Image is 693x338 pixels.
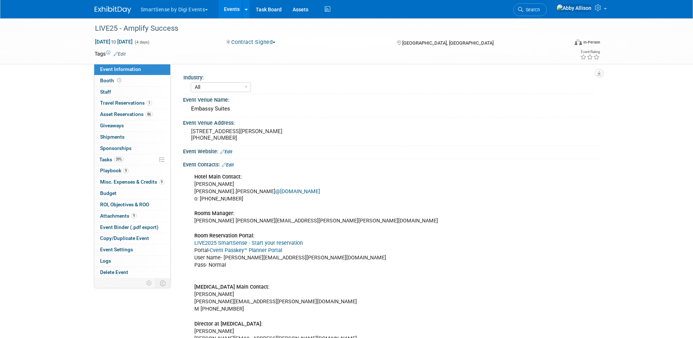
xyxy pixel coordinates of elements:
[224,38,278,46] button: Contract Signed
[513,3,547,16] a: Search
[100,123,124,128] span: Giveaways
[94,87,170,98] a: Staff
[100,190,117,196] span: Budget
[556,4,592,12] img: Abby Allison
[183,146,599,155] div: Event Website:
[94,132,170,143] a: Shipments
[523,7,540,12] span: Search
[222,162,234,168] a: Edit
[100,111,153,117] span: Asset Reservations
[100,78,123,83] span: Booth
[94,64,170,75] a: Event Information
[94,199,170,210] a: ROI, Objectives & ROO
[580,50,600,54] div: Event Rating
[94,188,170,199] a: Budget
[100,145,132,151] span: Sponsorships
[100,134,125,140] span: Shipments
[194,321,263,327] b: Director at [MEDICAL_DATA]:
[189,103,593,114] div: Embassy Suites
[94,211,170,222] a: Attachments9
[95,38,133,45] span: [DATE] [DATE]
[94,109,170,120] a: Asset Reservations86
[275,188,320,195] a: @[DOMAIN_NAME]
[94,233,170,244] a: Copy/Duplicate Event
[194,240,303,246] a: LIVE2025 SmartSense - Start your reservation
[94,75,170,86] a: Booth
[100,66,141,72] span: Event Information
[159,179,164,185] span: 9
[155,278,170,288] td: Toggle Event Tabs
[183,159,599,169] div: Event Contacts:
[100,269,128,275] span: Delete Event
[100,100,152,106] span: Travel Reservations
[100,213,137,219] span: Attachments
[402,40,494,46] span: [GEOGRAPHIC_DATA], [GEOGRAPHIC_DATA]
[94,98,170,109] a: Travel Reservations1
[94,120,170,131] a: Giveaways
[100,179,164,185] span: Misc. Expenses & Credits
[194,284,270,290] b: [MEDICAL_DATA] Main Contact:
[583,40,600,45] div: In-Person
[100,89,111,95] span: Staff
[95,6,131,14] img: ExhibitDay
[123,168,129,173] span: 9
[95,50,126,57] td: Tags
[94,222,170,233] a: Event Binder (.pdf export)
[100,202,149,207] span: ROI, Objectives & ROO
[525,38,601,49] div: Event Format
[99,157,124,162] span: Tasks
[134,40,149,45] span: (4 days)
[183,72,595,81] div: Industry:
[131,213,137,218] span: 9
[146,100,152,106] span: 1
[100,224,159,230] span: Event Binder (.pdf export)
[183,117,599,127] div: Event Venue Address:
[194,174,242,180] b: Hotel Main Contact:
[194,210,235,217] b: Rooms Manager:
[94,256,170,267] a: Logs
[194,233,255,239] b: Room Reservation Portal:
[220,149,232,154] a: Edit
[94,177,170,188] a: Misc. Expenses & Credits9
[94,267,170,278] a: Delete Event
[183,94,599,104] div: Event Venue Name:
[100,258,111,264] span: Logs
[94,154,170,165] a: Tasks39%
[94,244,170,255] a: Event Settings
[94,165,170,176] a: Playbook9
[114,52,126,57] a: Edit
[575,39,582,45] img: Format-Inperson.png
[116,78,123,83] span: Booth not reserved yet
[191,128,348,141] pre: [STREET_ADDRESS][PERSON_NAME] [PHONE_NUMBER]
[143,278,156,288] td: Personalize Event Tab Strip
[110,39,117,45] span: to
[100,168,129,173] span: Playbook
[100,235,149,241] span: Copy/Duplicate Event
[145,112,153,117] span: 86
[114,157,124,162] span: 39%
[94,143,170,154] a: Sponsorships
[210,247,282,253] a: Cvent Passkey™ Planner Portal
[100,247,133,252] span: Event Settings
[92,22,557,35] div: LIVE25 - Amplify Success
